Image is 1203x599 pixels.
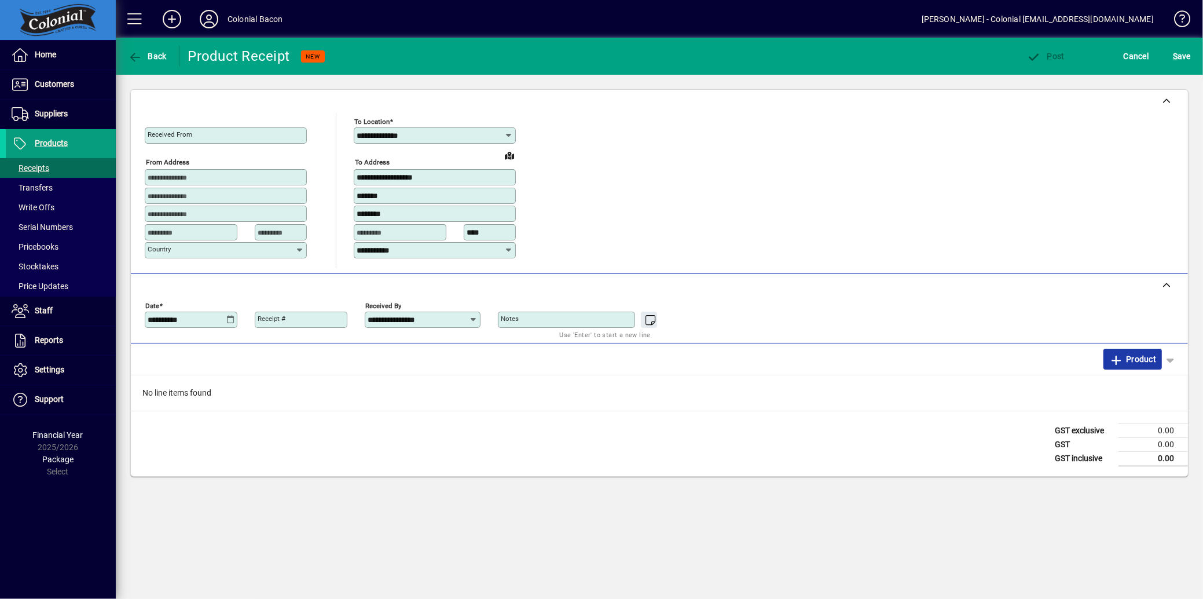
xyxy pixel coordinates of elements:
div: Colonial Bacon [228,10,283,28]
td: 0.00 [1118,437,1188,451]
span: Cancel [1124,47,1149,65]
span: Support [35,395,64,404]
a: Transfers [6,178,116,198]
span: Pricebooks [12,242,58,251]
a: Customers [6,70,116,99]
button: Save [1170,46,1194,67]
span: Serial Numbers [12,222,73,232]
td: 0.00 [1118,451,1188,466]
span: Price Updates [12,282,68,291]
a: Home [6,41,116,70]
mat-label: Country [148,245,171,253]
span: Transfers [12,183,53,192]
app-page-header-button: Back [116,46,179,67]
div: [PERSON_NAME] - Colonial [EMAIL_ADDRESS][DOMAIN_NAME] [922,10,1154,28]
a: Serial Numbers [6,217,116,237]
a: Settings [6,356,116,385]
button: Add [153,9,190,30]
span: P [1047,52,1052,61]
span: Suppliers [35,109,68,118]
button: Back [125,46,170,67]
a: Knowledge Base [1165,2,1189,40]
mat-hint: Use 'Enter' to start a new line [560,328,651,341]
span: S [1173,52,1178,61]
mat-label: Notes [501,315,519,323]
a: Stocktakes [6,257,116,276]
span: Home [35,50,56,59]
button: Product [1103,349,1162,370]
span: Product [1109,350,1156,368]
td: GST exclusive [1049,423,1118,437]
mat-label: Received From [148,130,192,138]
a: Suppliers [6,100,116,129]
td: GST inclusive [1049,451,1118,466]
span: Back [128,52,167,61]
span: ost [1027,52,1065,61]
span: Staff [35,306,53,315]
span: Products [35,138,68,148]
td: GST [1049,437,1118,451]
span: Financial Year [33,430,83,440]
button: Profile [190,9,228,30]
a: Pricebooks [6,237,116,257]
a: Write Offs [6,198,116,217]
button: Post [1024,46,1068,67]
span: Reports [35,335,63,345]
mat-label: Received by [365,301,401,309]
span: Settings [35,365,64,374]
span: Write Offs [12,203,54,212]
a: Reports [6,326,116,355]
mat-label: To location [354,118,390,126]
a: View on map [500,146,519,165]
span: ave [1173,47,1191,65]
mat-label: Receipt # [258,315,285,323]
span: Stocktakes [12,262,58,271]
mat-label: Date [145,301,159,309]
div: No line items found [131,375,1188,411]
a: Staff [6,297,116,326]
a: Support [6,385,116,414]
a: Price Updates [6,276,116,296]
span: Receipts [12,163,49,173]
span: Customers [35,79,74,89]
button: Cancel [1121,46,1152,67]
a: Receipts [6,158,116,178]
span: Package [42,455,74,464]
span: NEW [306,53,320,60]
div: Product Receipt [188,47,290,65]
td: 0.00 [1118,423,1188,437]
